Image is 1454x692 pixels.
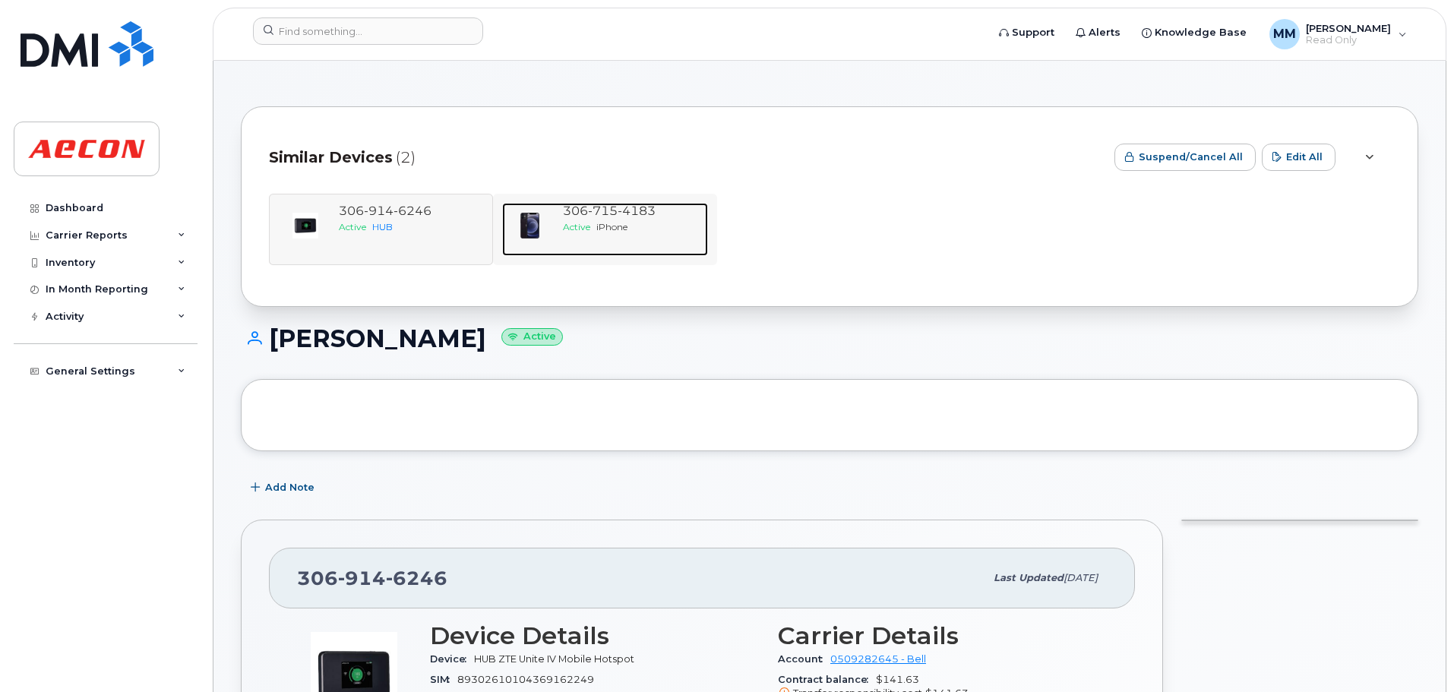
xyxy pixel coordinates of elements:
span: Similar Devices [269,147,393,169]
span: 306 [297,567,447,589]
span: HUB ZTE Unite IV Mobile Hotspot [474,653,634,665]
img: iPhone_12.jpg [514,210,545,241]
a: 3067154183ActiveiPhone [502,203,708,256]
span: (2) [396,147,416,169]
h3: Carrier Details [778,622,1108,649]
span: [DATE] [1064,572,1098,583]
span: Active [563,221,590,232]
span: Contract balance [778,674,876,685]
h1: [PERSON_NAME] [241,325,1418,352]
h3: Device Details [430,622,760,649]
span: 715 [588,204,618,218]
span: 4183 [618,204,656,218]
span: 6246 [386,567,447,589]
span: SIM [430,674,457,685]
span: Device [430,653,474,665]
button: Edit All [1262,144,1335,171]
span: Last updated [994,572,1064,583]
a: 0509282645 - Bell [830,653,926,665]
span: 89302610104369162249 [457,674,594,685]
span: 914 [338,567,386,589]
span: Add Note [265,480,315,495]
span: 306 [563,204,656,218]
small: Active [501,328,563,346]
span: Edit All [1286,150,1323,164]
button: Suspend/Cancel All [1114,144,1256,171]
button: Add Note [241,474,327,501]
span: iPhone [596,221,627,232]
span: Account [778,653,830,665]
span: Suspend/Cancel All [1139,150,1243,164]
